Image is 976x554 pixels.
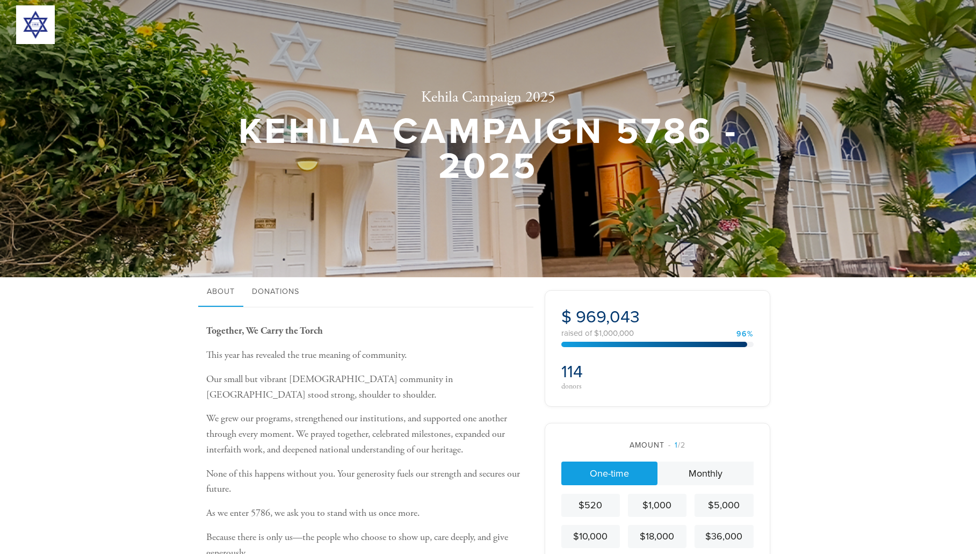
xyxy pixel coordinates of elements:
[736,330,754,338] div: 96%
[561,383,654,390] div: donors
[206,372,529,403] p: Our small but vibrant [DEMOGRAPHIC_DATA] community in [GEOGRAPHIC_DATA] stood strong, shoulder to...
[243,277,308,307] a: Donations
[576,307,640,327] span: 969,043
[206,411,529,457] p: We grew our programs, strengthened our institutions, and supported one another through every mome...
[675,441,678,450] span: 1
[628,494,686,517] a: $1,000
[236,114,741,184] h1: Kehila Campaign 5786 - 2025
[695,525,753,548] a: $36,000
[16,5,55,44] img: 300x300_JWB%20logo.png
[632,529,682,544] div: $18,000
[236,89,741,107] h2: Kehila Campaign 2025
[695,494,753,517] a: $5,000
[561,494,620,517] a: $520
[206,506,529,521] p: As we enter 5786, we ask you to stand with us once more.
[566,498,616,513] div: $520
[206,325,323,337] b: Together, We Carry the Torch
[206,466,529,498] p: None of this happens without you. Your generosity fuels our strength and secures our future.
[566,529,616,544] div: $10,000
[699,498,749,513] div: $5,000
[206,348,529,363] p: This year has revealed the true meaning of community.
[632,498,682,513] div: $1,000
[699,529,749,544] div: $36,000
[561,329,754,337] div: raised of $1,000,000
[561,440,754,451] div: Amount
[561,462,657,485] a: One-time
[561,307,572,327] span: $
[561,525,620,548] a: $10,000
[628,525,686,548] a: $18,000
[561,362,654,382] h2: 114
[657,462,754,485] a: Monthly
[668,441,685,450] span: /2
[198,277,243,307] a: About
